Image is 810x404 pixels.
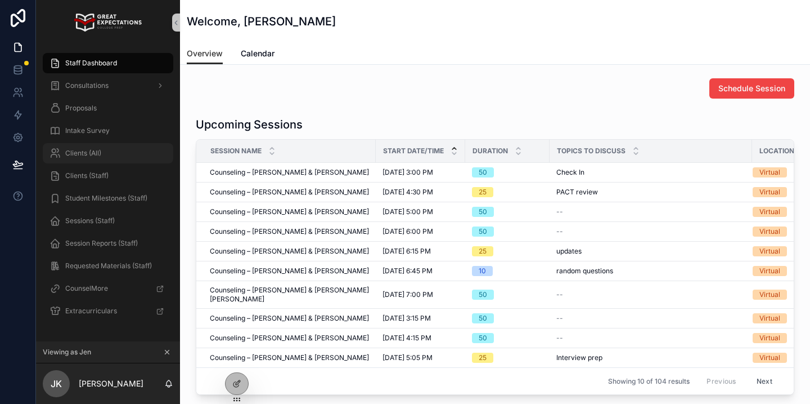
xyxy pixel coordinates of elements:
[43,53,173,73] a: Staff Dashboard
[65,149,101,158] span: Clients (All)
[43,233,173,254] a: Session Reports (Staff)
[210,247,369,256] span: Counseling – [PERSON_NAME] & [PERSON_NAME]
[383,146,444,156] span: Start Date/Time
[479,246,487,256] div: 25
[556,353,602,362] span: Interview prep
[36,45,180,336] div: scrollable content
[759,146,794,156] span: Location
[382,188,433,197] span: [DATE] 4:30 PM
[241,43,274,66] a: Calendar
[74,14,141,32] img: App logo
[43,301,173,321] a: Extracurriculars
[382,207,433,216] span: [DATE] 5:00 PM
[43,188,173,208] a: Student Milestones (Staff)
[749,372,780,390] button: Next
[479,290,487,300] div: 50
[479,187,487,197] div: 25
[210,314,369,323] span: Counseling – [PERSON_NAME] & [PERSON_NAME]
[382,353,433,362] span: [DATE] 5:05 PM
[65,81,109,90] span: Consultations
[382,334,431,343] span: [DATE] 4:15 PM
[382,314,431,323] span: [DATE] 3:15 PM
[210,207,369,216] span: Counseling – [PERSON_NAME] & [PERSON_NAME]
[382,267,433,276] span: [DATE] 6:45 PM
[479,207,487,217] div: 50
[382,168,433,177] span: [DATE] 3:00 PM
[210,334,369,343] span: Counseling – [PERSON_NAME] & [PERSON_NAME]
[759,266,780,276] div: Virtual
[556,314,563,323] span: --
[210,146,262,156] span: Session Name
[557,146,625,156] span: Topics to discuss
[556,227,563,236] span: --
[759,207,780,217] div: Virtual
[556,247,582,256] span: updates
[65,216,115,225] span: Sessions (Staff)
[65,239,138,248] span: Session Reports (Staff)
[43,98,173,118] a: Proposals
[479,167,487,177] div: 50
[65,194,147,203] span: Student Milestones (Staff)
[65,307,117,316] span: Extracurriculars
[382,247,431,256] span: [DATE] 6:15 PM
[608,377,690,386] span: Showing 10 of 104 results
[479,353,487,363] div: 25
[79,378,143,389] p: [PERSON_NAME]
[43,76,173,96] a: Consultations
[43,166,173,186] a: Clients (Staff)
[210,267,369,276] span: Counseling – [PERSON_NAME] & [PERSON_NAME]
[196,117,303,132] h1: Upcoming Sessions
[759,313,780,323] div: Virtual
[65,284,108,293] span: CounselMore
[43,348,91,357] span: Viewing as Jen
[759,246,780,256] div: Virtual
[759,333,780,343] div: Virtual
[187,48,223,59] span: Overview
[718,83,785,94] span: Schedule Session
[382,227,433,236] span: [DATE] 6:00 PM
[556,334,563,343] span: --
[479,266,486,276] div: 10
[759,167,780,177] div: Virtual
[210,353,369,362] span: Counseling – [PERSON_NAME] & [PERSON_NAME]
[382,290,433,299] span: [DATE] 7:00 PM
[556,267,613,276] span: random questions
[187,14,336,29] h1: Welcome, [PERSON_NAME]
[43,211,173,231] a: Sessions (Staff)
[556,168,584,177] span: Check In
[241,48,274,59] span: Calendar
[65,126,110,135] span: Intake Survey
[479,227,487,237] div: 50
[210,286,369,304] span: Counseling – [PERSON_NAME] & [PERSON_NAME] [PERSON_NAME]
[759,227,780,237] div: Virtual
[709,78,794,99] button: Schedule Session
[43,143,173,163] a: Clients (All)
[556,207,563,216] span: --
[472,146,508,156] span: Duration
[479,333,487,343] div: 50
[759,353,780,363] div: Virtual
[210,188,369,197] span: Counseling – [PERSON_NAME] & [PERSON_NAME]
[759,187,780,197] div: Virtual
[210,168,369,177] span: Counseling – [PERSON_NAME] & [PERSON_NAME]
[51,377,62,390] span: JK
[556,188,598,197] span: PACT review
[43,278,173,299] a: CounselMore
[43,256,173,276] a: Requested Materials (Staff)
[43,121,173,141] a: Intake Survey
[759,290,780,300] div: Virtual
[65,59,117,68] span: Staff Dashboard
[187,43,223,65] a: Overview
[65,171,109,180] span: Clients (Staff)
[210,227,369,236] span: Counseling – [PERSON_NAME] & [PERSON_NAME]
[65,261,152,270] span: Requested Materials (Staff)
[556,290,563,299] span: --
[65,104,97,113] span: Proposals
[479,313,487,323] div: 50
